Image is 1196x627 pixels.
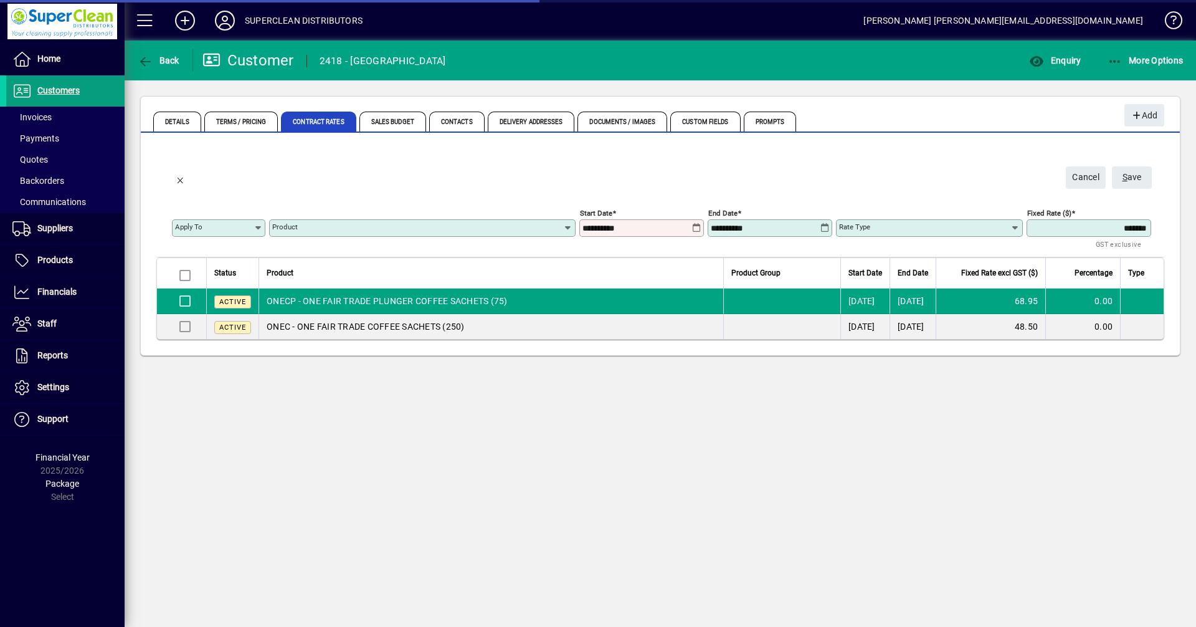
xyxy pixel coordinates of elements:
span: Custom Fields [670,112,740,132]
span: Active [219,323,246,332]
td: 48.50 [936,314,1045,339]
button: Cancel [1066,166,1106,189]
span: More Options [1108,55,1184,65]
div: Customer [202,50,294,70]
td: [DATE] [890,314,936,339]
a: Settings [6,372,125,403]
span: Package [45,479,79,489]
a: Backorders [6,170,125,191]
span: Enquiry [1029,55,1081,65]
a: Suppliers [6,213,125,244]
button: Save [1112,166,1152,189]
span: Contacts [429,112,485,132]
td: [DATE] [890,289,936,314]
a: Quotes [6,149,125,170]
span: Customers [37,85,80,95]
span: Quotes [12,155,48,165]
mat-label: Rate type [839,223,870,231]
mat-label: Fixed rate ($) [1027,209,1071,218]
a: Staff [6,309,125,340]
button: More Options [1104,49,1187,72]
td: 0.00 [1045,314,1120,339]
a: Financials [6,277,125,308]
mat-label: Product [272,223,298,231]
div: 2418 - [GEOGRAPHIC_DATA] [320,51,446,71]
span: Staff [37,318,57,328]
button: Back [166,163,196,193]
td: ONEC - ONE FAIR TRADE COFFEE SACHETS (250) [259,314,723,339]
td: [DATE] [840,314,890,339]
div: SUPERCLEAN DISTRIBUTORS [245,11,363,31]
a: Invoices [6,107,125,128]
span: Suppliers [37,223,73,233]
mat-label: End date [708,209,738,218]
a: Home [6,44,125,75]
button: Add [1124,104,1164,127]
span: Percentage [1075,266,1113,280]
button: Back [135,49,183,72]
span: Start Date [848,266,882,280]
span: End Date [898,266,928,280]
span: Backorders [12,176,64,186]
td: ONECP - ONE FAIR TRADE PLUNGER COFFEE SACHETS (75) [259,289,723,314]
span: Add [1131,105,1157,126]
mat-hint: GST exclusive [1096,237,1141,251]
span: Products [37,255,73,265]
td: 68.95 [936,289,1045,314]
span: Back [138,55,179,65]
button: Enquiry [1026,49,1084,72]
a: Support [6,404,125,435]
span: Product Group [731,266,781,280]
span: Documents / Images [577,112,667,132]
a: Payments [6,128,125,149]
a: Reports [6,340,125,371]
span: Home [37,54,60,64]
span: Terms / Pricing [204,112,278,132]
span: Sales Budget [359,112,426,132]
a: Communications [6,191,125,213]
span: ave [1122,167,1142,188]
button: Add [165,9,205,32]
span: Active [219,298,246,306]
span: Support [37,414,69,424]
td: [DATE] [840,289,890,314]
td: 0.00 [1045,289,1120,314]
span: Settings [37,382,69,392]
span: Contract Rates [281,112,356,132]
mat-label: Start date [580,209,612,218]
span: Financial Year [36,452,90,462]
span: S [1122,172,1127,182]
span: Reports [37,350,68,360]
span: Prompts [744,112,797,132]
span: Details [153,112,201,132]
a: Products [6,245,125,276]
span: Type [1128,266,1144,280]
span: Product [267,266,293,280]
app-page-header-button: Back [125,49,193,72]
span: Fixed Rate excl GST ($) [961,266,1038,280]
div: [PERSON_NAME] [PERSON_NAME][EMAIL_ADDRESS][DOMAIN_NAME] [863,11,1143,31]
span: Cancel [1072,167,1099,188]
button: Profile [205,9,245,32]
span: Delivery Addresses [488,112,575,132]
span: Financials [37,287,77,297]
mat-label: Apply to [175,223,202,231]
a: Knowledge Base [1156,2,1180,43]
span: Status [214,266,236,280]
span: Communications [12,197,86,207]
span: Payments [12,133,59,143]
span: Invoices [12,112,52,122]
